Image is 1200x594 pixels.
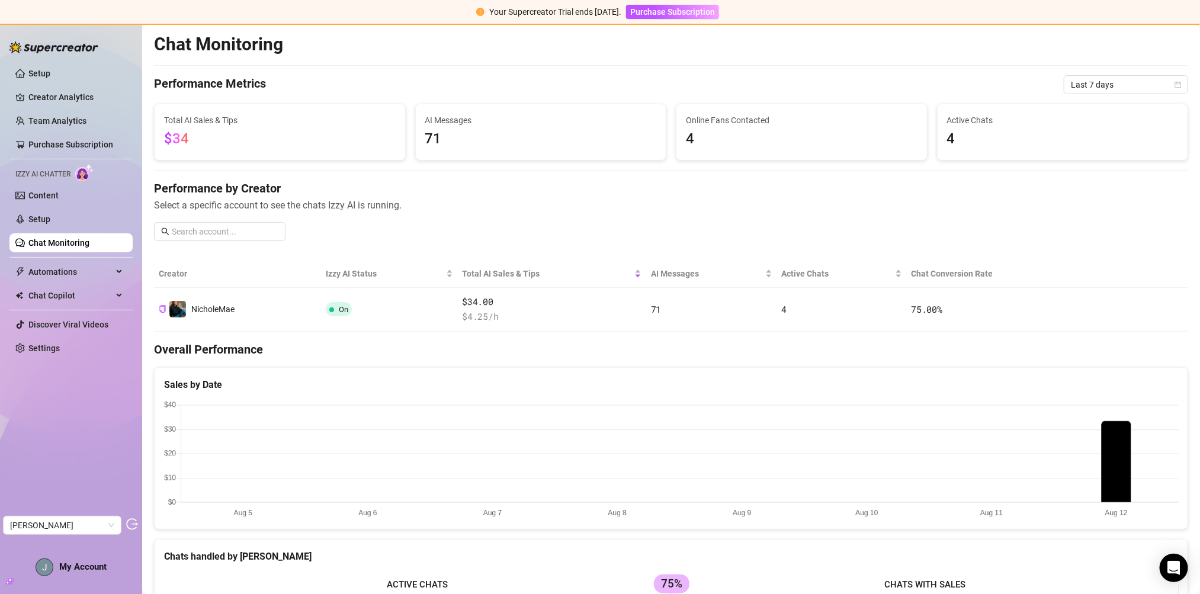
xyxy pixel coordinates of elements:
[154,198,1188,213] span: Select a specific account to see the chats Izzy AI is running.
[6,577,14,586] span: build
[28,88,123,107] a: Creator Analytics
[626,7,719,17] a: Purchase Subscription
[28,343,60,353] a: Settings
[28,214,50,224] a: Setup
[458,260,646,288] th: Total AI Sales & Tips
[646,260,777,288] th: AI Messages
[326,267,444,280] span: Izzy AI Status
[164,549,1178,564] div: Chats handled by [PERSON_NAME]
[15,169,70,180] span: Izzy AI Chatter
[28,140,113,149] a: Purchase Subscription
[154,75,266,94] h4: Performance Metrics
[59,561,107,572] span: My Account
[164,114,396,127] span: Total AI Sales & Tips
[782,267,893,280] span: Active Chats
[169,301,186,317] img: NicholeMae
[489,7,621,17] span: Your Supercreator Trial ends [DATE].
[154,341,1188,358] h4: Overall Performance
[28,191,59,200] a: Content
[651,267,763,280] span: AI Messages
[339,305,348,314] span: On
[630,7,715,17] span: Purchase Subscription
[782,303,787,315] span: 4
[9,41,98,53] img: logo-BBDzfeDw.svg
[28,262,113,281] span: Automations
[191,304,235,314] span: NicholeMae
[28,286,113,305] span: Chat Copilot
[425,128,657,150] span: 71
[686,128,917,150] span: 4
[172,225,278,238] input: Search account...
[154,260,321,288] th: Creator
[425,114,657,127] span: AI Messages
[1071,76,1181,94] span: Last 7 days
[947,128,1179,150] span: 4
[15,291,23,300] img: Chat Copilot
[154,180,1188,197] h4: Performance by Creator
[651,303,661,315] span: 71
[476,8,485,16] span: exclamation-circle
[463,267,632,280] span: Total AI Sales & Tips
[28,116,86,126] a: Team Analytics
[28,320,108,329] a: Discover Viral Videos
[164,130,189,147] span: $34
[1175,81,1182,88] span: calendar
[907,260,1085,288] th: Chat Conversion Rate
[15,267,25,277] span: thunderbolt
[321,260,458,288] th: Izzy AI Status
[75,164,94,181] img: AI Chatter
[161,227,169,236] span: search
[10,516,114,534] span: Jacob Zona
[126,518,138,530] span: logout
[154,33,283,56] h2: Chat Monitoring
[36,559,53,576] img: ACg8ocJFUHUAtFSQyrdk_citRfuxTI87ft2jkgKG2LcBssl05Kwo_Q=s96-c
[1160,554,1188,582] div: Open Intercom Messenger
[159,305,166,314] button: Copy Creator ID
[463,310,641,324] span: $ 4.25 /h
[28,238,89,248] a: Chat Monitoring
[626,5,719,19] button: Purchase Subscription
[159,305,166,313] span: copy
[164,377,1178,392] div: Sales by Date
[947,114,1179,127] span: Active Chats
[463,295,641,309] span: $34.00
[28,69,50,78] a: Setup
[777,260,907,288] th: Active Chats
[686,114,917,127] span: Online Fans Contacted
[912,303,942,315] span: 75.00 %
